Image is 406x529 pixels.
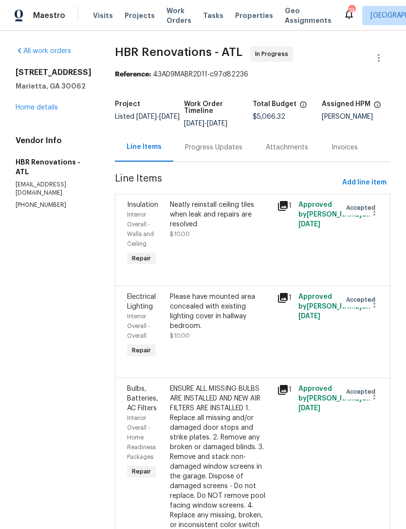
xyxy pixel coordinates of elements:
[136,113,157,120] span: [DATE]
[16,136,92,146] h4: Vendor Info
[16,157,92,177] h5: HBR Renovations - ATL
[136,113,180,120] span: -
[127,142,162,152] div: Line Items
[298,293,370,320] span: Approved by [PERSON_NAME] on
[298,405,320,412] span: [DATE]
[184,120,204,127] span: [DATE]
[298,221,320,228] span: [DATE]
[322,113,391,120] div: [PERSON_NAME]
[203,12,223,19] span: Tasks
[277,292,293,304] div: 1
[298,313,320,320] span: [DATE]
[33,11,65,20] span: Maestro
[16,104,58,111] a: Home details
[159,113,180,120] span: [DATE]
[299,101,307,113] span: The total cost of line items that have been proposed by Opendoor. This sum includes line items th...
[115,113,180,120] span: Listed
[115,71,151,78] b: Reference:
[346,295,379,305] span: Accepted
[373,101,381,113] span: The hpm assigned to this work order.
[125,11,155,20] span: Projects
[127,201,158,208] span: Insulation
[16,48,71,55] a: All work orders
[298,201,370,228] span: Approved by [PERSON_NAME] on
[16,68,92,77] h2: [STREET_ADDRESS]
[235,11,273,20] span: Properties
[346,387,379,397] span: Accepted
[298,385,370,412] span: Approved by [PERSON_NAME] on
[127,415,156,460] span: Interior Overall - Home Readiness Packages
[128,254,155,263] span: Repair
[16,201,92,209] p: [PHONE_NUMBER]
[346,203,379,213] span: Accepted
[253,101,296,108] h5: Total Budget
[185,143,242,152] div: Progress Updates
[184,120,227,127] span: -
[115,46,242,58] span: HBR Renovations - ATL
[170,231,190,237] span: $10.00
[170,292,271,331] div: Please have mounted area concealed with existing lighting cover in hallway bedroom.
[338,174,390,192] button: Add line item
[16,81,92,91] h5: Marietta, GA 30062
[127,293,156,310] span: Electrical Lighting
[127,385,158,412] span: Bulbs, Batteries, AC Filters
[332,143,358,152] div: Invoices
[115,101,140,108] h5: Project
[266,143,308,152] div: Attachments
[128,467,155,476] span: Repair
[115,70,390,79] div: 43AD9MABR2D11-c97d82236
[277,384,293,396] div: 1
[127,313,150,339] span: Interior Overall - Overall
[342,177,387,189] span: Add line item
[253,113,285,120] span: $5,066.32
[166,6,191,25] span: Work Orders
[207,120,227,127] span: [DATE]
[128,346,155,355] span: Repair
[184,101,253,114] h5: Work Order Timeline
[93,11,113,20] span: Visits
[170,200,271,229] div: Neatly reinstall ceiling tiles when leak and repairs are resolved
[127,212,154,247] span: Interior Overall - Walls and Ceiling
[115,174,338,192] span: Line Items
[277,200,293,212] div: 1
[285,6,332,25] span: Geo Assignments
[16,181,92,197] p: [EMAIL_ADDRESS][DOMAIN_NAME]
[170,333,190,339] span: $10.00
[322,101,370,108] h5: Assigned HPM
[255,49,292,59] span: In Progress
[348,6,355,16] div: 74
